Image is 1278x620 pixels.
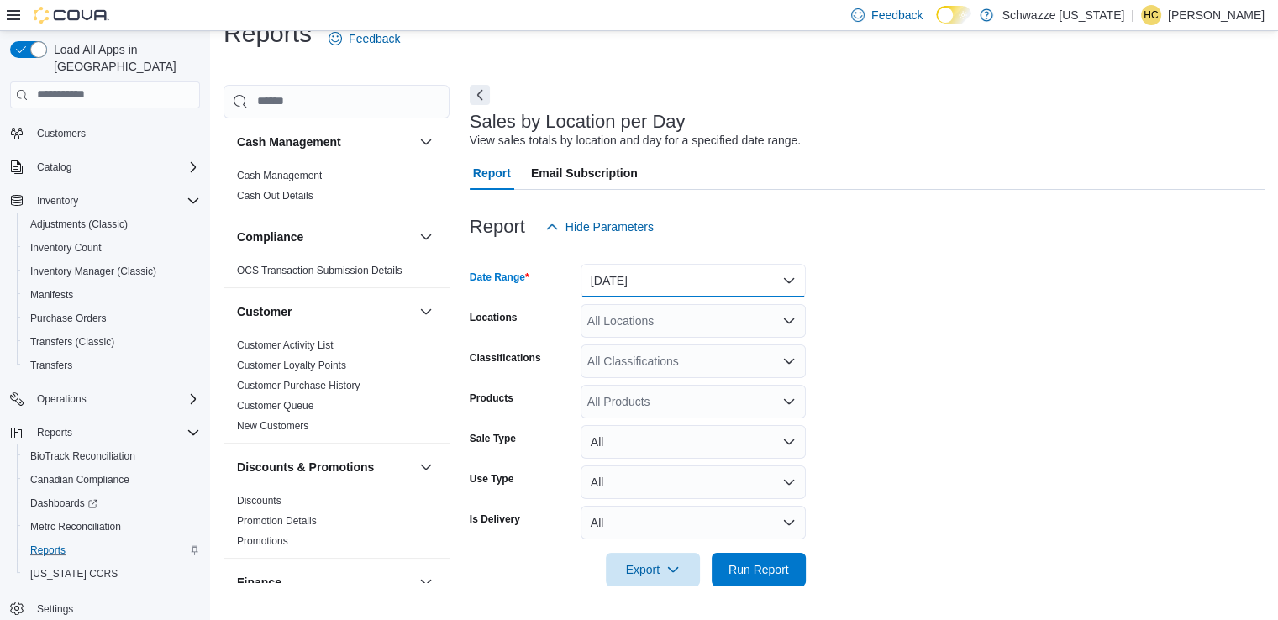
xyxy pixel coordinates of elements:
span: Cash Out Details [237,189,313,202]
span: Canadian Compliance [30,473,129,486]
span: Washington CCRS [24,564,200,584]
button: Discounts & Promotions [237,459,413,476]
button: Purchase Orders [17,307,207,330]
p: [PERSON_NAME] [1168,5,1265,25]
span: Transfers [30,359,72,372]
span: Customers [30,123,200,144]
span: Customers [37,127,86,140]
span: Manifests [30,288,73,302]
span: Promotion Details [237,514,317,528]
span: Adjustments (Classic) [30,218,128,231]
a: Dashboards [17,491,207,515]
button: Inventory Count [17,236,207,260]
span: New Customers [237,419,308,433]
h3: Finance [237,574,281,591]
input: Dark Mode [936,6,971,24]
span: Feedback [349,30,400,47]
div: Holly Carpenter [1141,5,1161,25]
button: Catalog [30,157,78,177]
a: Customer Queue [237,400,313,412]
a: Inventory Count [24,238,108,258]
a: OCS Transaction Submission Details [237,265,402,276]
button: All [581,506,806,539]
a: Transfers [24,355,79,376]
button: Discounts & Promotions [416,457,436,477]
span: Inventory Count [30,241,102,255]
a: Manifests [24,285,80,305]
h3: Compliance [237,229,303,245]
h3: Sales by Location per Day [470,112,686,132]
button: Reports [17,539,207,562]
a: Metrc Reconciliation [24,517,128,537]
p: | [1131,5,1134,25]
span: Purchase Orders [30,312,107,325]
span: Email Subscription [531,156,638,190]
a: Customer Activity List [237,339,334,351]
a: Cash Out Details [237,190,313,202]
label: Sale Type [470,432,516,445]
button: BioTrack Reconciliation [17,444,207,468]
a: Discounts [237,495,281,507]
a: Promotions [237,535,288,547]
label: Classifications [470,351,541,365]
span: Customer Queue [237,399,313,412]
button: Transfers [17,354,207,377]
button: Compliance [416,227,436,247]
button: Cash Management [416,132,436,152]
button: Transfers (Classic) [17,330,207,354]
button: Open list of options [782,355,796,368]
span: Inventory Count [24,238,200,258]
div: Customer [224,335,450,443]
span: Settings [30,597,200,618]
button: Operations [3,387,207,411]
button: Inventory [3,189,207,213]
a: Adjustments (Classic) [24,214,134,234]
a: Dashboards [24,493,104,513]
span: Canadian Compliance [24,470,200,490]
div: Cash Management [224,166,450,213]
a: [US_STATE] CCRS [24,564,124,584]
span: Customer Activity List [237,339,334,352]
label: Is Delivery [470,512,520,526]
button: All [581,425,806,459]
button: [US_STATE] CCRS [17,562,207,586]
label: Date Range [470,271,529,284]
h3: Report [470,217,525,237]
a: Transfers (Classic) [24,332,121,352]
span: Settings [37,602,73,616]
span: Metrc Reconciliation [30,520,121,533]
div: Discounts & Promotions [224,491,450,558]
span: Inventory [30,191,200,211]
button: Hide Parameters [539,210,660,244]
span: Inventory Manager (Classic) [30,265,156,278]
a: Cash Management [237,170,322,181]
h1: Reports [224,17,312,50]
span: Transfers [24,355,200,376]
span: Manifests [24,285,200,305]
a: Settings [30,599,80,619]
span: Reports [24,540,200,560]
button: Next [470,85,490,105]
button: Cash Management [237,134,413,150]
span: Transfers (Classic) [30,335,114,349]
button: Customers [3,121,207,145]
img: Cova [34,7,109,24]
div: View sales totals by location and day for a specified date range. [470,132,801,150]
span: Customer Purchase History [237,379,360,392]
span: Reports [37,426,72,439]
button: Customer [416,302,436,322]
button: Run Report [712,553,806,586]
span: Inventory Manager (Classic) [24,261,200,281]
span: Inventory [37,194,78,208]
span: BioTrack Reconciliation [30,449,135,463]
button: Inventory Manager (Classic) [17,260,207,283]
button: Settings [3,596,207,620]
button: Customer [237,303,413,320]
span: Customer Loyalty Points [237,359,346,372]
button: Catalog [3,155,207,179]
span: [US_STATE] CCRS [30,567,118,581]
span: Discounts [237,494,281,507]
label: Use Type [470,472,513,486]
h3: Customer [237,303,292,320]
span: Reports [30,544,66,557]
